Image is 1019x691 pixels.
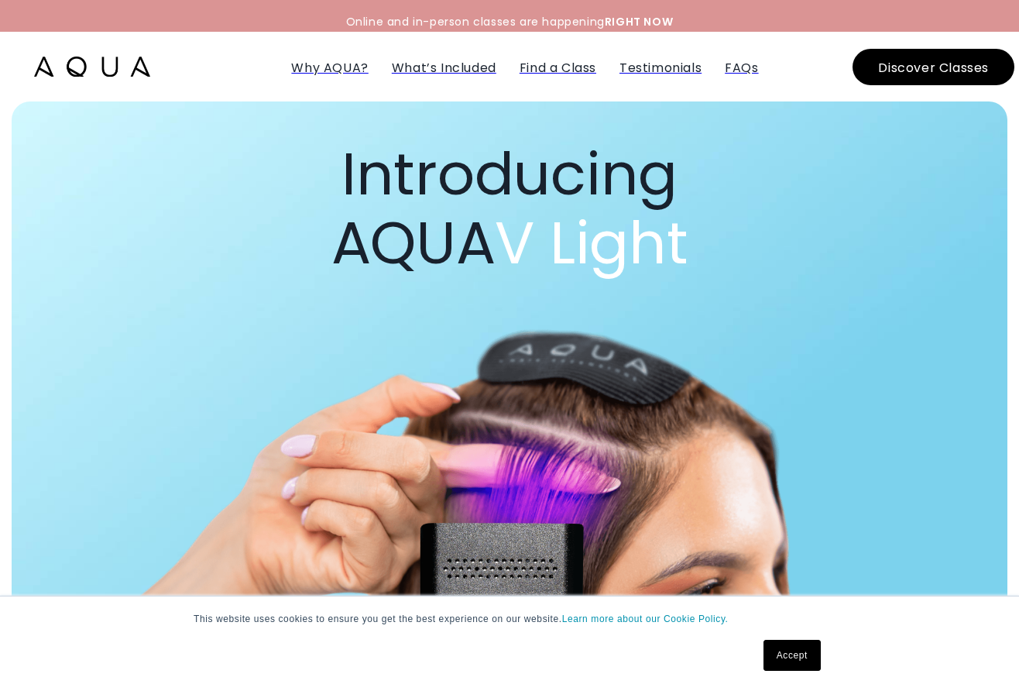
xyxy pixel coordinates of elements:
[341,132,678,215] span: Introducing
[495,201,688,284] span: V Light
[605,14,673,29] strong: RIGHT NOW
[291,59,368,77] a: Why AQUA?
[562,614,729,624] a: Learn more about our Cookie Policy.
[520,59,596,77] a: Find a Class
[763,640,821,671] a: Accept
[619,59,702,77] a: Testimonials
[346,14,674,29] span: Online and in-person classes are happening
[392,59,496,77] a: What’s Included
[331,201,688,284] span: AQUA
[853,49,1014,85] button: Discover Classes
[725,59,758,77] a: FAQs
[194,612,825,626] p: This website uses cookies to ensure you get the best experience on our website.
